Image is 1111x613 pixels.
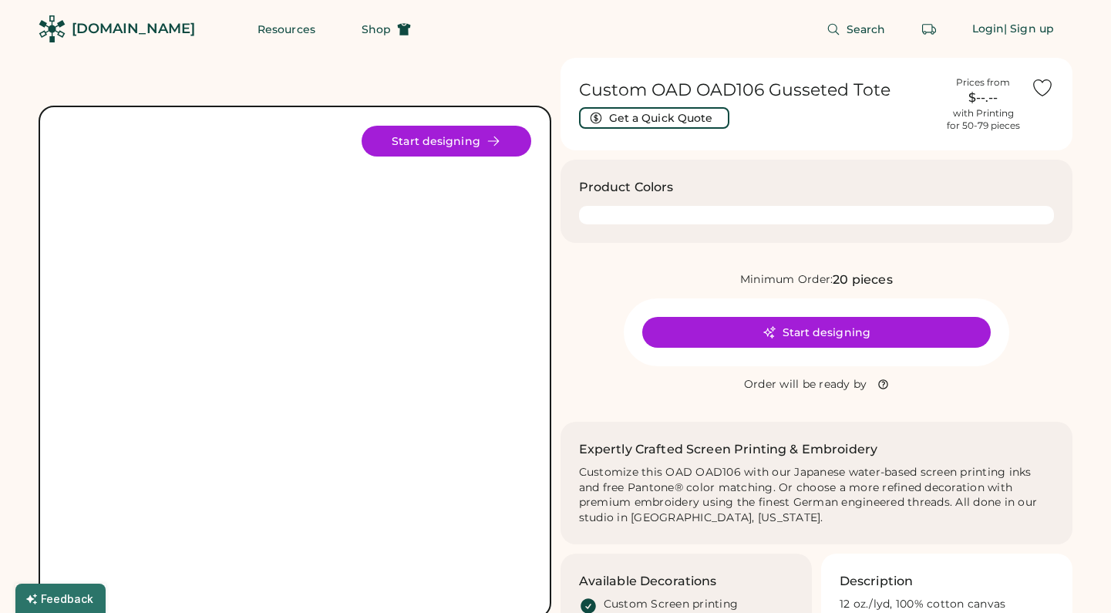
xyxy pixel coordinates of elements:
h3: Product Colors [579,178,674,197]
h3: Available Decorations [579,572,717,591]
div: Customize this OAD OAD106 with our Japanese water-based screen printing inks and free Pantone® co... [579,465,1055,527]
button: Get a Quick Quote [579,107,729,129]
div: $--.-- [944,89,1022,107]
h1: Custom OAD OAD106 Gusseted Tote [579,79,936,101]
div: Order will be ready by [744,377,867,392]
div: | Sign up [1004,22,1054,37]
button: Resources [239,14,334,45]
div: Custom Screen printing [604,597,739,612]
span: Search [847,24,886,35]
div: [DOMAIN_NAME] [72,19,195,39]
button: Retrieve an order [914,14,944,45]
button: Shop [343,14,429,45]
div: with Printing for 50-79 pieces [947,107,1020,132]
div: Minimum Order: [740,272,833,288]
img: OAD OAD106 Product Image [59,126,531,598]
h2: Expertly Crafted Screen Printing & Embroidery [579,440,878,459]
button: Search [808,14,904,45]
div: Prices from [956,76,1010,89]
div: 20 pieces [833,271,892,289]
img: Rendered Logo - Screens [39,15,66,42]
button: Start designing [362,126,531,157]
h3: Description [840,572,914,591]
span: Shop [362,24,391,35]
button: Start designing [642,317,991,348]
div: Login [972,22,1005,37]
div: OAD106 Style Image [59,126,531,598]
